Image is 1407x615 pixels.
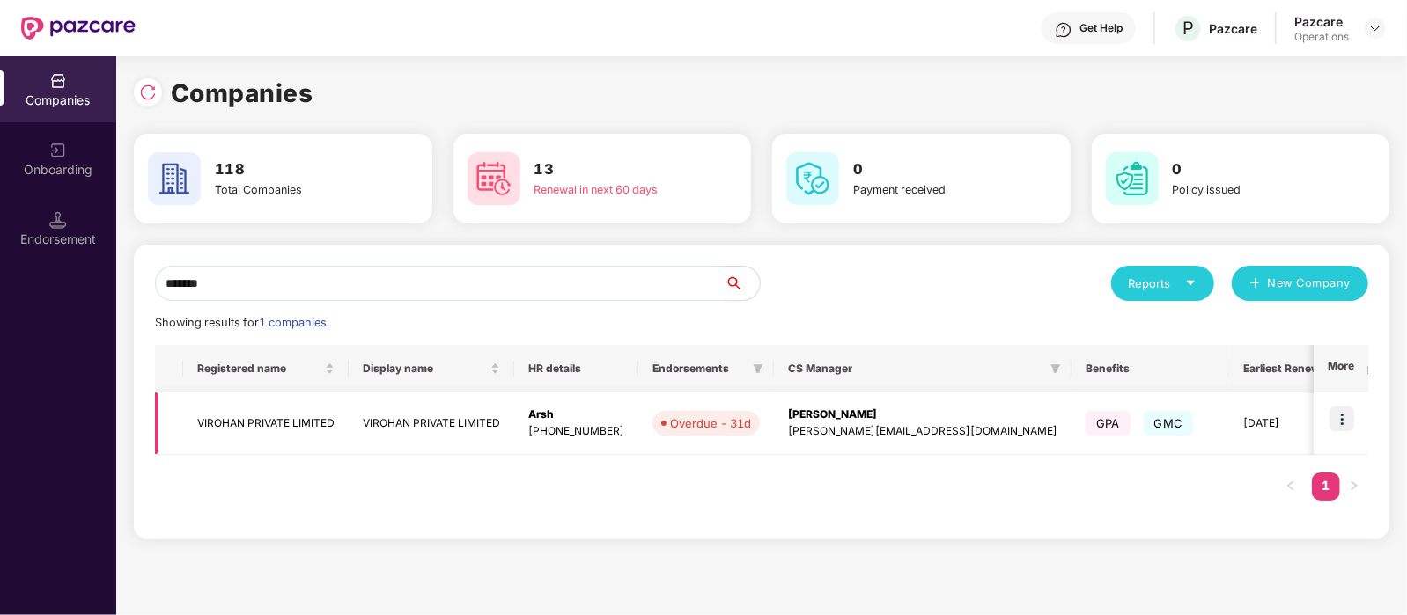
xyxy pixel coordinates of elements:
button: plusNew Company [1232,266,1368,301]
img: svg+xml;base64,PHN2ZyBpZD0iSGVscC0zMngzMiIgeG1sbnM9Imh0dHA6Ly93d3cudzMub3JnLzIwMDAvc3ZnIiB3aWR0aD... [1055,21,1072,39]
button: left [1277,472,1305,501]
td: [DATE] [1229,392,1343,455]
span: 1 companies. [259,316,329,329]
th: More [1314,345,1368,392]
span: GMC [1144,411,1194,436]
span: CS Manager [788,362,1043,376]
li: Previous Page [1277,472,1305,501]
li: Next Page [1340,472,1368,501]
img: svg+xml;base64,PHN2ZyB3aWR0aD0iMjAiIGhlaWdodD0iMjAiIHZpZXdCb3g9IjAgMCAyMCAyMCIgZmlsbD0ibm9uZSIgeG... [49,142,67,159]
span: Registered name [197,362,321,376]
div: Total Companies [215,181,366,199]
span: right [1349,480,1359,491]
a: 1 [1312,472,1340,499]
span: caret-down [1185,277,1197,289]
img: svg+xml;base64,PHN2ZyBpZD0iRHJvcGRvd24tMzJ4MzIiIHhtbG5zPSJodHRwOi8vd3d3LnczLm9yZy8yMDAwL3N2ZyIgd2... [1368,21,1382,35]
span: GPA [1086,411,1131,436]
span: left [1285,480,1296,491]
h3: 118 [215,158,366,181]
div: Reports [1129,275,1197,292]
div: Payment received [853,181,1005,199]
div: Overdue - 31d [670,414,751,432]
img: svg+xml;base64,PHN2ZyB4bWxucz0iaHR0cDovL3d3dy53My5vcmcvMjAwMC9zdmciIHdpZHRoPSI2MCIgaGVpZ2h0PSI2MC... [148,152,201,205]
span: plus [1249,277,1261,291]
img: svg+xml;base64,PHN2ZyBpZD0iUmVsb2FkLTMyeDMyIiB4bWxucz0iaHR0cDovL3d3dy53My5vcmcvMjAwMC9zdmciIHdpZH... [139,84,157,101]
th: HR details [514,345,638,392]
button: search [724,266,761,301]
h3: 13 [534,158,686,181]
th: Earliest Renewal [1229,345,1343,392]
div: Policy issued [1173,181,1324,199]
span: filter [749,358,767,379]
span: Showing results for [155,316,329,329]
img: New Pazcare Logo [21,17,136,40]
div: Arsh [528,406,624,423]
div: [PHONE_NUMBER] [528,423,624,440]
span: New Company [1268,275,1352,292]
span: P [1182,18,1194,39]
span: search [724,276,760,290]
th: Benefits [1072,345,1229,392]
td: VIROHAN PRIVATE LIMITED [349,392,514,455]
h3: 0 [1173,158,1324,181]
th: Registered name [183,345,349,392]
div: [PERSON_NAME] [788,406,1057,423]
div: Operations [1294,30,1349,44]
img: svg+xml;base64,PHN2ZyBpZD0iQ29tcGFuaWVzIiB4bWxucz0iaHR0cDovL3d3dy53My5vcmcvMjAwMC9zdmciIHdpZHRoPS... [49,72,67,90]
div: [PERSON_NAME][EMAIL_ADDRESS][DOMAIN_NAME] [788,423,1057,440]
span: filter [753,363,763,374]
h1: Companies [171,74,313,113]
li: 1 [1312,472,1340,501]
img: icon [1330,406,1354,431]
div: Get Help [1079,21,1123,35]
img: svg+xml;base64,PHN2ZyB3aWR0aD0iMTQuNSIgaGVpZ2h0PSIxNC41IiB2aWV3Qm94PSIwIDAgMTYgMTYiIGZpbGw9Im5vbm... [49,211,67,229]
span: Display name [363,362,487,376]
span: filter [1050,363,1061,374]
div: Renewal in next 60 days [534,181,686,199]
td: VIROHAN PRIVATE LIMITED [183,392,349,455]
span: Endorsements [652,362,746,376]
img: svg+xml;base64,PHN2ZyB4bWxucz0iaHR0cDovL3d3dy53My5vcmcvMjAwMC9zdmciIHdpZHRoPSI2MCIgaGVpZ2h0PSI2MC... [468,152,520,205]
th: Display name [349,345,514,392]
img: svg+xml;base64,PHN2ZyB4bWxucz0iaHR0cDovL3d3dy53My5vcmcvMjAwMC9zdmciIHdpZHRoPSI2MCIgaGVpZ2h0PSI2MC... [1106,152,1159,205]
div: Pazcare [1209,20,1257,37]
span: filter [1047,358,1064,379]
img: svg+xml;base64,PHN2ZyB4bWxucz0iaHR0cDovL3d3dy53My5vcmcvMjAwMC9zdmciIHdpZHRoPSI2MCIgaGVpZ2h0PSI2MC... [786,152,839,205]
div: Pazcare [1294,13,1349,30]
h3: 0 [853,158,1005,181]
button: right [1340,472,1368,501]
